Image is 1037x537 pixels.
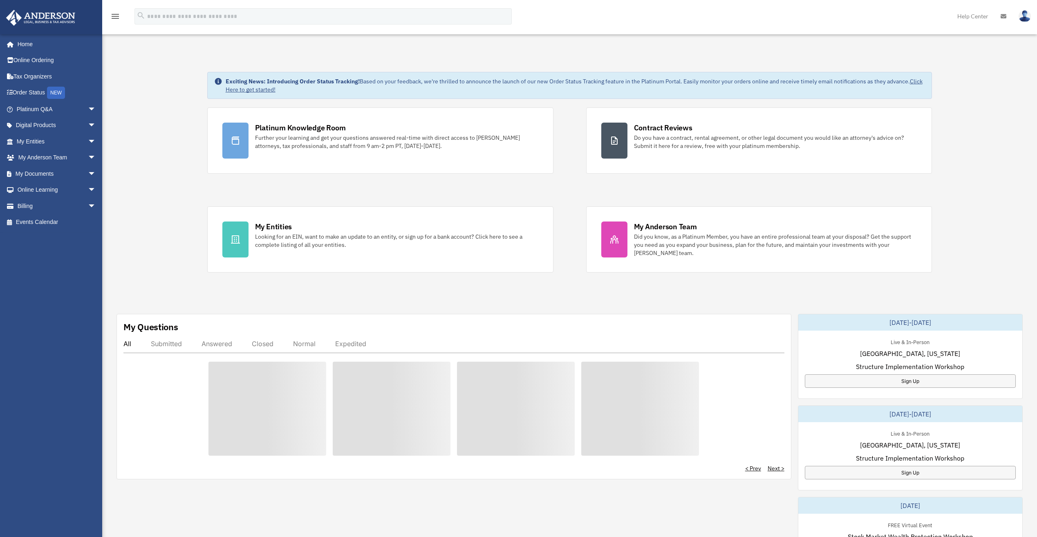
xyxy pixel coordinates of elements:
[6,182,108,198] a: Online Learningarrow_drop_down
[6,198,108,214] a: Billingarrow_drop_down
[6,150,108,166] a: My Anderson Teamarrow_drop_down
[6,101,108,117] a: Platinum Q&Aarrow_drop_down
[856,362,964,371] span: Structure Implementation Workshop
[884,429,936,437] div: Live & In-Person
[255,222,292,232] div: My Entities
[768,464,784,472] a: Next >
[634,222,697,232] div: My Anderson Team
[88,101,104,118] span: arrow_drop_down
[805,466,1016,479] a: Sign Up
[137,11,146,20] i: search
[860,440,960,450] span: [GEOGRAPHIC_DATA], [US_STATE]
[6,68,108,85] a: Tax Organizers
[88,133,104,150] span: arrow_drop_down
[860,349,960,358] span: [GEOGRAPHIC_DATA], [US_STATE]
[6,214,108,230] a: Events Calendar
[634,123,692,133] div: Contract Reviews
[6,36,104,52] a: Home
[202,340,232,348] div: Answered
[110,11,120,21] i: menu
[6,166,108,182] a: My Documentsarrow_drop_down
[798,406,1022,422] div: [DATE]-[DATE]
[634,134,917,150] div: Do you have a contract, rental agreement, or other legal document you would like an attorney's ad...
[88,117,104,134] span: arrow_drop_down
[47,87,65,99] div: NEW
[123,321,178,333] div: My Questions
[123,340,131,348] div: All
[798,497,1022,514] div: [DATE]
[88,182,104,199] span: arrow_drop_down
[6,117,108,134] a: Digital Productsarrow_drop_down
[6,52,108,69] a: Online Ordering
[634,233,917,257] div: Did you know, as a Platinum Member, you have an entire professional team at your disposal? Get th...
[88,198,104,215] span: arrow_drop_down
[586,107,932,174] a: Contract Reviews Do you have a contract, rental agreement, or other legal document you would like...
[4,10,78,26] img: Anderson Advisors Platinum Portal
[255,123,346,133] div: Platinum Knowledge Room
[798,314,1022,331] div: [DATE]-[DATE]
[252,340,273,348] div: Closed
[805,374,1016,388] a: Sign Up
[88,166,104,182] span: arrow_drop_down
[6,85,108,101] a: Order StatusNEW
[856,453,964,463] span: Structure Implementation Workshop
[88,150,104,166] span: arrow_drop_down
[884,337,936,346] div: Live & In-Person
[226,77,925,94] div: Based on your feedback, we're thrilled to announce the launch of our new Order Status Tracking fe...
[881,520,939,529] div: FREE Virtual Event
[207,107,553,174] a: Platinum Knowledge Room Further your learning and get your questions answered real-time with dire...
[151,340,182,348] div: Submitted
[110,14,120,21] a: menu
[255,233,538,249] div: Looking for an EIN, want to make an update to an entity, or sign up for a bank account? Click her...
[6,133,108,150] a: My Entitiesarrow_drop_down
[207,206,553,273] a: My Entities Looking for an EIN, want to make an update to an entity, or sign up for a bank accoun...
[293,340,316,348] div: Normal
[1019,10,1031,22] img: User Pic
[335,340,366,348] div: Expedited
[226,78,923,93] a: Click Here to get started!
[255,134,538,150] div: Further your learning and get your questions answered real-time with direct access to [PERSON_NAM...
[586,206,932,273] a: My Anderson Team Did you know, as a Platinum Member, you have an entire professional team at your...
[745,464,761,472] a: < Prev
[226,78,360,85] strong: Exciting News: Introducing Order Status Tracking!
